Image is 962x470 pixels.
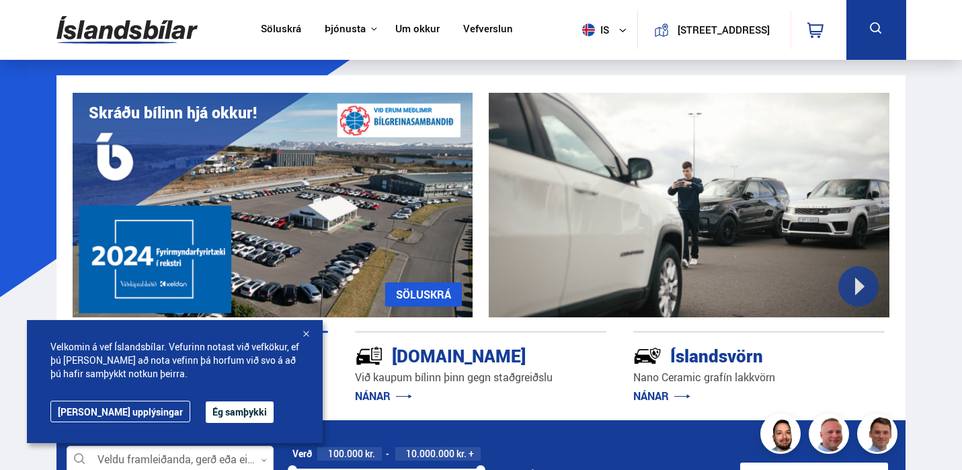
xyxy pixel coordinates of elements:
span: kr. [456,448,467,459]
a: NÁNAR [355,389,412,403]
img: siFngHWaQ9KaOqBr.png [811,416,851,456]
p: Við kaupum bílinn þinn gegn staðgreiðslu [355,370,606,385]
button: [STREET_ADDRESS] [674,24,773,36]
span: + [469,448,474,459]
h1: Skráðu bílinn hjá okkur! [89,104,257,122]
a: [STREET_ADDRESS] [645,11,783,49]
a: Vefverslun [463,23,513,37]
span: kr. [365,448,375,459]
img: FbJEzSuNWCJXmdc-.webp [859,416,899,456]
span: 10.000.000 [406,447,454,460]
a: SÖLUSKRÁ [385,282,462,307]
div: [DOMAIN_NAME] [355,343,559,366]
a: NÁNAR [633,389,690,403]
a: Söluskrá [261,23,301,37]
span: is [577,24,610,36]
button: Ég samþykki [206,401,274,423]
img: tr5P-W3DuiFaO7aO.svg [355,342,383,370]
img: G0Ugv5HjCgRt.svg [56,8,198,52]
img: eKx6w-_Home_640_.png [73,93,473,317]
span: Velkomin á vef Íslandsbílar. Vefurinn notast við vefkökur, ef þú [PERSON_NAME] að nota vefinn þá ... [50,340,299,381]
img: svg+xml;base64,PHN2ZyB4bWxucz0iaHR0cDovL3d3dy53My5vcmcvMjAwMC9zdmciIHdpZHRoPSI1MTIiIGhlaWdodD0iNT... [582,24,595,36]
div: Verð [292,448,312,459]
p: Nano Ceramic grafín lakkvörn [633,370,885,385]
button: is [577,10,637,50]
div: Íslandsvörn [633,343,837,366]
img: -Svtn6bYgwAsiwNX.svg [633,342,662,370]
a: [PERSON_NAME] upplýsingar [50,401,190,422]
img: nhp88E3Fdnt1Opn2.png [762,416,803,456]
span: 100.000 [328,447,363,460]
a: Um okkur [395,23,440,37]
button: Þjónusta [325,23,366,36]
